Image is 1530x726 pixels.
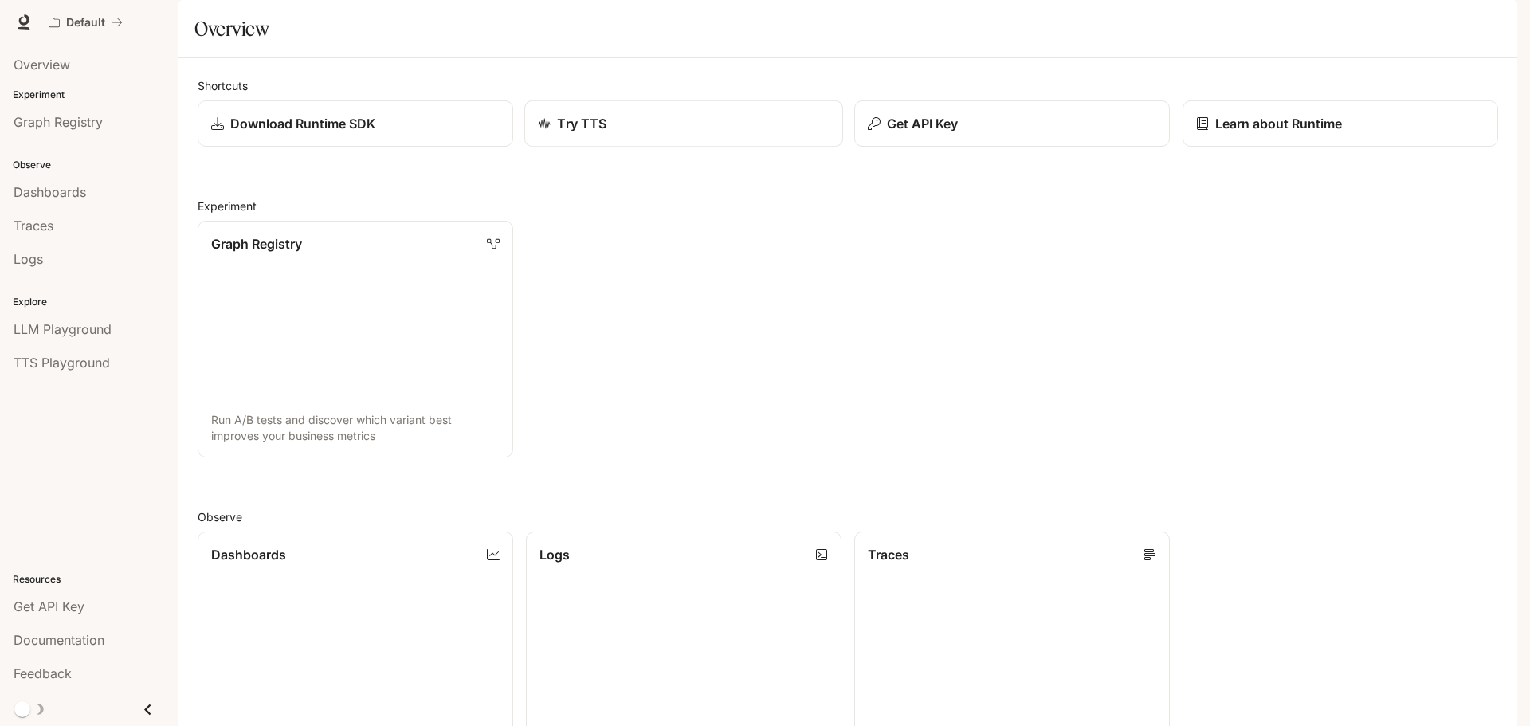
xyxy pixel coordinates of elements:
p: Get API Key [887,114,958,133]
h1: Overview [194,13,269,45]
h2: Observe [198,508,1498,525]
h2: Experiment [198,198,1498,214]
p: Graph Registry [211,234,302,253]
h2: Shortcuts [198,77,1498,94]
p: Download Runtime SDK [230,114,375,133]
button: All workspaces [41,6,130,38]
a: Download Runtime SDK [198,100,513,147]
button: Get API Key [854,100,1170,147]
a: Graph RegistryRun A/B tests and discover which variant best improves your business metrics [198,221,513,457]
p: Try TTS [557,114,606,133]
a: Try TTS [524,100,843,147]
p: Traces [868,545,909,564]
p: Run A/B tests and discover which variant best improves your business metrics [211,412,500,444]
p: Logs [539,545,570,564]
p: Learn about Runtime [1215,114,1342,133]
p: Default [66,16,105,29]
a: Learn about Runtime [1183,100,1498,147]
p: Dashboards [211,545,286,564]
